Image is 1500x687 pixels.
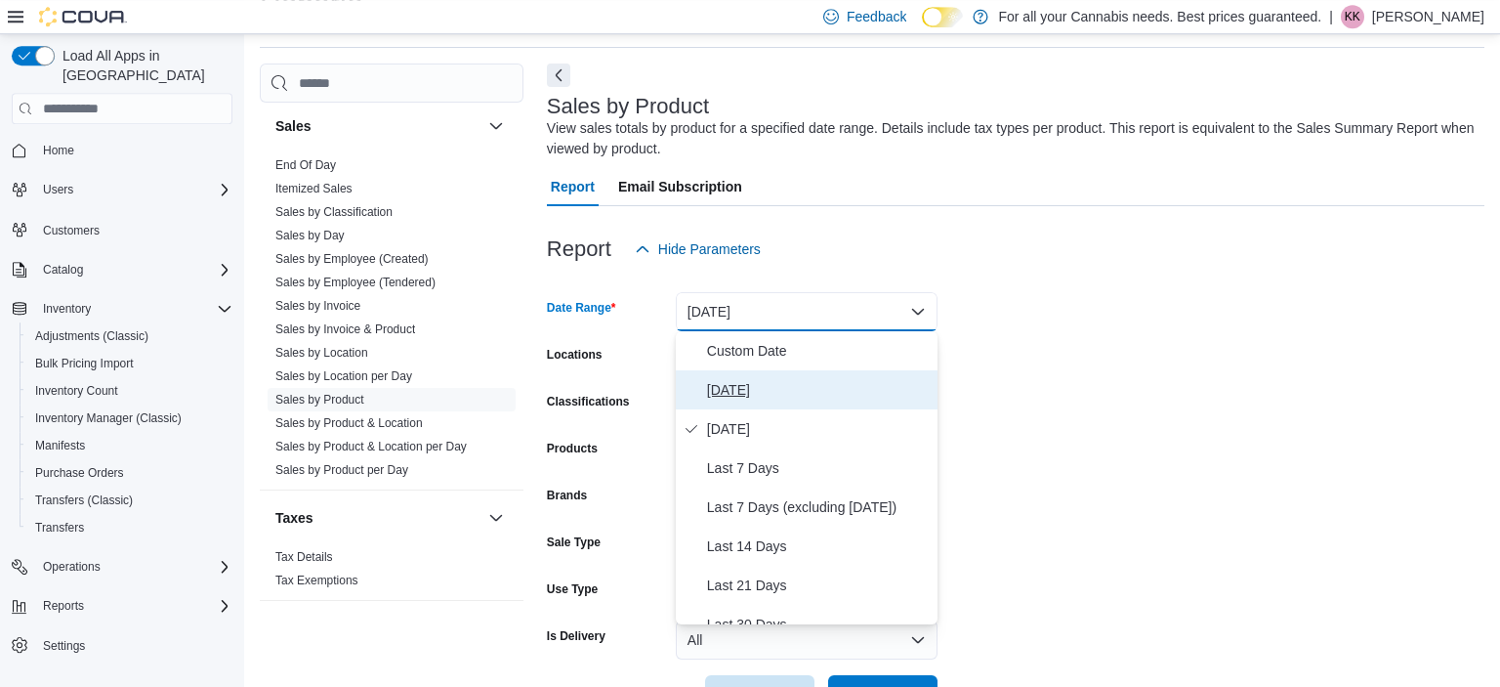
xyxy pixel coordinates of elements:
[275,574,358,587] a: Tax Exemptions
[275,322,415,337] span: Sales by Invoice & Product
[20,459,240,487] button: Purchase Orders
[484,506,508,530] button: Taxes
[260,545,523,600] div: Taxes
[547,118,1475,159] div: View sales totals by product for a specified date range. Details include tax types per product. T...
[547,628,605,644] label: Is Delivery
[547,394,630,409] label: Classifications
[27,516,92,539] a: Transfers
[547,535,601,550] label: Sale Type
[275,275,436,290] span: Sales by Employee (Tendered)
[547,581,598,597] label: Use Type
[27,379,126,403] a: Inventory Count
[43,143,74,158] span: Home
[547,300,616,316] label: Date Range
[1345,5,1360,28] span: KK
[275,182,353,195] a: Itemized Sales
[20,432,240,459] button: Manifests
[275,251,429,267] span: Sales by Employee (Created)
[27,461,232,485] span: Purchase Orders
[27,434,93,457] a: Manifests
[4,295,240,322] button: Inventory
[275,205,393,219] a: Sales by Classification
[707,495,930,519] span: Last 7 Days (excluding [DATE])
[618,167,742,206] span: Email Subscription
[43,301,91,317] span: Inventory
[35,633,232,658] span: Settings
[4,176,240,203] button: Users
[27,352,232,375] span: Bulk Pricing Import
[275,368,412,384] span: Sales by Location per Day
[275,549,333,565] span: Tax Details
[43,598,84,614] span: Reports
[922,7,963,27] input: Dark Mode
[707,339,930,363] span: Custom Date
[35,217,232,241] span: Customers
[275,229,345,242] a: Sales by Day
[547,441,598,456] label: Products
[275,550,333,564] a: Tax Details
[275,276,436,289] a: Sales by Employee (Tendered)
[35,178,81,201] button: Users
[547,237,611,261] h3: Report
[707,417,930,441] span: [DATE]
[676,331,937,624] div: Select listbox
[20,405,240,432] button: Inventory Manager (Classic)
[275,204,393,220] span: Sales by Classification
[35,356,134,371] span: Bulk Pricing Import
[27,489,141,512] a: Transfers (Classic)
[20,377,240,405] button: Inventory Count
[627,230,769,269] button: Hide Parameters
[35,634,93,658] a: Settings
[275,298,360,314] span: Sales by Invoice
[275,181,353,196] span: Itemized Sales
[998,5,1321,28] p: For all your Cannabis needs. Best prices guaranteed.
[35,594,232,618] span: Reports
[676,621,937,660] button: All
[275,416,423,430] a: Sales by Product & Location
[658,239,761,259] span: Hide Parameters
[4,136,240,164] button: Home
[275,508,313,528] h3: Taxes
[275,573,358,588] span: Tax Exemptions
[547,488,587,503] label: Brands
[275,158,336,172] a: End Of Day
[43,638,85,654] span: Settings
[275,116,312,136] h3: Sales
[707,456,930,480] span: Last 7 Days
[275,228,345,243] span: Sales by Day
[55,46,232,85] span: Load All Apps in [GEOGRAPHIC_DATA]
[1329,5,1333,28] p: |
[547,347,603,363] label: Locations
[35,493,133,508] span: Transfers (Classic)
[27,434,232,457] span: Manifests
[4,215,240,243] button: Customers
[275,252,429,266] a: Sales by Employee (Created)
[27,407,232,430] span: Inventory Manager (Classic)
[4,592,240,620] button: Reports
[275,508,480,528] button: Taxes
[27,352,142,375] a: Bulk Pricing Import
[27,324,156,348] a: Adjustments (Classic)
[35,465,124,481] span: Purchase Orders
[35,328,148,344] span: Adjustments (Classic)
[43,223,100,238] span: Customers
[707,535,930,558] span: Last 14 Days
[275,415,423,431] span: Sales by Product & Location
[275,439,467,454] span: Sales by Product & Location per Day
[35,520,84,536] span: Transfers
[35,555,108,579] button: Operations
[275,393,364,407] a: Sales by Product
[275,116,480,136] button: Sales
[27,489,232,512] span: Transfers (Classic)
[551,167,595,206] span: Report
[275,346,368,360] a: Sales by Location
[275,462,408,478] span: Sales by Product per Day
[27,379,232,403] span: Inventory Count
[35,138,232,162] span: Home
[275,345,368,361] span: Sales by Location
[275,322,415,336] a: Sales by Invoice & Product
[275,392,364,408] span: Sales by Product
[27,324,232,348] span: Adjustments (Classic)
[260,153,523,490] div: Sales
[676,292,937,331] button: [DATE]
